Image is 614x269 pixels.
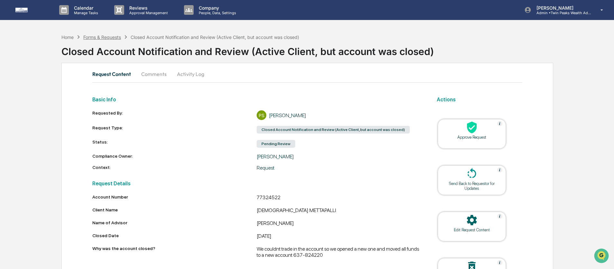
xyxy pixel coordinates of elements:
[497,167,502,172] img: Help
[83,34,121,40] div: Forms & Requests
[22,49,105,56] div: Start new chat
[497,260,502,265] img: Help
[257,165,421,171] div: Request
[257,246,421,258] div: We couldnt trade in the account so we opened a new one and moved all funds to a new account 637-8...
[109,51,117,59] button: Start new chat
[437,97,522,103] h2: Actions
[257,194,421,202] div: 77324522
[4,91,43,102] a: 🔎Data Lookup
[6,82,12,87] div: 🖐️
[92,194,257,199] div: Account Number
[131,34,299,40] div: Closed Account Notification and Review (Active Client, but account was closed)
[531,5,591,11] p: [PERSON_NAME]
[6,94,12,99] div: 🔎
[45,109,78,114] a: Powered byPylon
[4,79,44,90] a: 🖐️Preclearance
[92,110,257,120] div: Requested By:
[6,14,117,24] p: How can we help?
[257,220,421,228] div: [PERSON_NAME]
[257,110,266,120] div: PS
[443,227,501,232] div: Edit Request Content
[15,8,46,12] img: logo
[6,49,18,61] img: 1746055101610-c473b297-6a78-478c-a979-82029cc54cd1
[124,11,171,15] p: Approval Management
[92,125,257,134] div: Request Type:
[257,126,410,134] div: Closed Account Notification and Review (Active Client, but account was closed)
[92,233,257,238] div: Closed Date
[92,165,257,171] div: Context:
[92,153,257,160] div: Compliance Owner:
[497,214,502,219] img: Help
[194,11,239,15] p: People, Data, Settings
[257,207,421,215] div: [DEMOGRAPHIC_DATA] METTAPALLI
[13,81,41,88] span: Preclearance
[69,5,101,11] p: Calendar
[92,66,522,82] div: secondary tabs example
[443,181,501,191] div: Send Back to Requestor for Updates
[257,140,295,148] div: Pending Review
[269,112,306,118] div: [PERSON_NAME]
[69,11,101,15] p: Manage Tasks
[92,181,421,187] h2: Request Details
[61,41,614,57] div: Closed Account Notification and Review (Active Client, but account was closed)
[53,81,80,88] span: Attestations
[44,79,82,90] a: 🗄️Attestations
[92,207,257,212] div: Client Name
[92,246,257,255] div: Why was the account closed?
[172,66,209,82] button: Activity Log
[443,135,501,140] div: Approve Request
[61,34,74,40] div: Home
[257,233,421,241] div: [DATE]
[194,5,239,11] p: Company
[47,82,52,87] div: 🗄️
[497,121,502,126] img: Help
[593,248,611,265] iframe: Open customer support
[92,66,136,82] button: Request Content
[92,97,421,103] h2: Basic Info
[124,5,171,11] p: Reviews
[13,93,41,100] span: Data Lookup
[531,11,591,15] p: Admin • Twin Peaks Wealth Advisors
[92,139,257,148] div: Status:
[22,56,81,61] div: We're available if you need us!
[92,220,257,225] div: Name of Advisor
[136,66,172,82] button: Comments
[257,153,421,160] div: [PERSON_NAME]
[64,109,78,114] span: Pylon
